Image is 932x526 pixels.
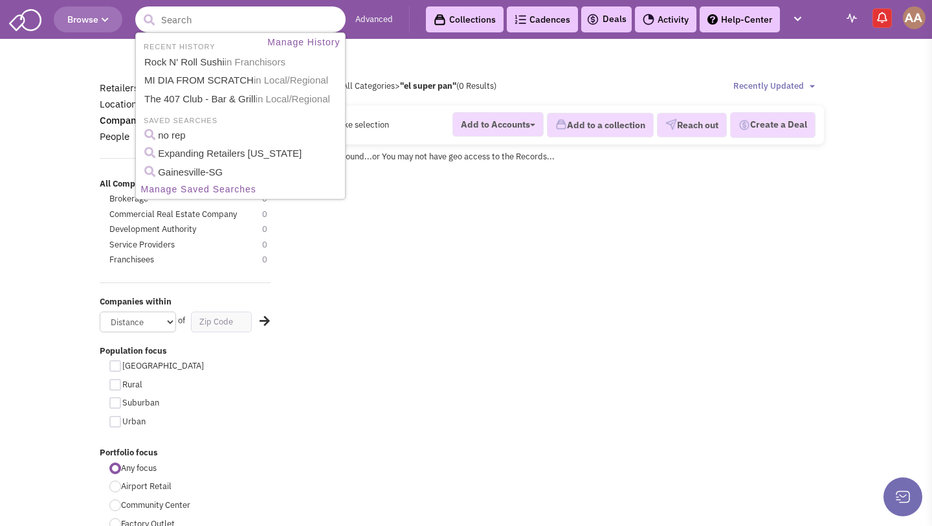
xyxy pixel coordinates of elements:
[305,119,389,130] span: Please make selection
[121,481,172,492] span: Airport Retail
[100,296,271,308] label: Companies within
[434,14,446,26] img: icon-collection-lavender-black.svg
[178,315,185,326] span: of
[140,91,343,108] a: The 407 Club - Bar & Grillin Local/Regional
[586,12,627,27] a: Deals
[262,209,280,221] span: 0
[254,74,328,86] span: in Local/Regional
[225,56,285,67] span: in Franchisors
[100,114,149,126] a: Companies
[140,127,343,144] a: no rep
[547,113,654,137] button: Add to a collection
[67,14,109,25] span: Browse
[140,72,343,89] a: MI DIA FROM SCRATCHin Local/Regional
[296,151,555,162] span: No Records Found...or You may not have geo access to the Records...
[122,416,146,427] span: Urban
[657,113,727,137] button: Reach out
[700,6,780,32] a: Help-Center
[264,34,344,51] a: Manage History
[342,80,496,91] span: All Categories (0 Results)
[903,6,926,29] img: Abe Arteaga
[140,145,343,163] a: Expanding Retailers [US_STATE]
[109,254,154,265] span: Franchisees
[730,112,815,138] button: Create a Deal
[256,93,330,104] span: in Local/Regional
[355,14,393,26] a: Advanced
[643,14,654,25] img: Activity.png
[9,6,41,31] img: SmartAdmin
[100,447,271,459] label: Portfolio focus
[515,15,526,24] img: Cadences_logo.png
[452,112,544,137] button: Add to Accounts
[109,193,148,204] span: Brokerage
[707,14,718,25] img: help.png
[507,6,578,32] a: Cadences
[586,12,599,27] img: icon-deals.svg
[635,6,696,32] a: Activity
[262,239,280,251] span: 0
[100,98,142,110] a: Locations
[251,313,268,330] div: Search Nearby
[400,80,456,91] b: "el super pan"
[122,397,159,408] span: Suburban
[555,119,567,130] img: icon-collection-lavender.png
[191,312,252,332] input: Zip Code
[121,463,157,474] span: Any focus
[122,379,142,390] span: Rural
[109,239,175,250] span: Service Providers
[738,118,750,132] img: Deal-Dollar.png
[100,345,271,358] label: Population focus
[121,499,190,510] span: Community Center
[426,6,504,32] a: Collections
[122,360,204,371] span: [GEOGRAPHIC_DATA]
[137,39,219,52] li: RECENT HISTORY
[135,6,346,32] input: Search
[137,113,344,126] li: SAVED SEARCHES
[262,254,280,266] span: 0
[137,181,344,198] a: Manage Saved Searches
[109,209,237,220] span: Commercial Real Estate Company
[140,164,343,181] a: Gainesville-SG
[54,6,122,32] button: Browse
[100,178,271,190] label: All Companies
[100,82,139,94] a: Retailers
[395,80,400,91] span: >
[140,54,343,71] a: Rock N' Roll Sushiin Franchisors
[100,130,129,143] a: People
[262,223,280,236] span: 0
[109,223,196,234] span: Development Authority
[665,119,677,130] img: VectorPaper_Plane.png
